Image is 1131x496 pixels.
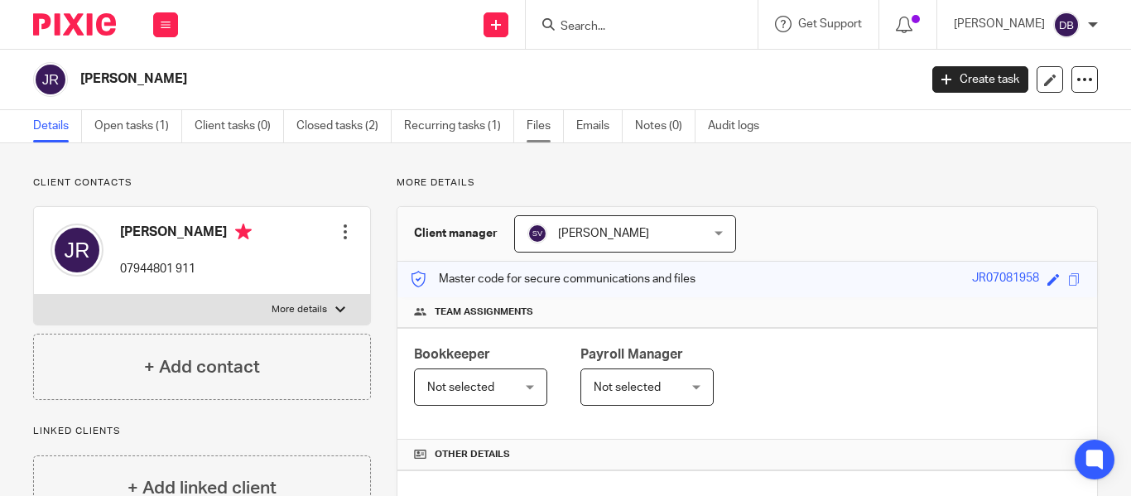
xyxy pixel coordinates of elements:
[33,62,68,97] img: svg%3E
[33,13,116,36] img: Pixie
[580,348,683,361] span: Payroll Manager
[33,176,371,190] p: Client contacts
[404,110,514,142] a: Recurring tasks (1)
[527,110,564,142] a: Files
[435,306,533,319] span: Team assignments
[397,176,1098,190] p: More details
[80,70,742,88] h2: [PERSON_NAME]
[235,224,252,240] i: Primary
[559,20,708,35] input: Search
[120,224,252,244] h4: [PERSON_NAME]
[527,224,547,243] img: svg%3E
[427,382,494,393] span: Not selected
[558,228,649,239] span: [PERSON_NAME]
[296,110,392,142] a: Closed tasks (2)
[51,224,103,277] img: svg%3E
[972,270,1039,289] div: JR07081958
[33,425,371,438] p: Linked clients
[195,110,284,142] a: Client tasks (0)
[33,110,82,142] a: Details
[144,354,260,380] h4: + Add contact
[954,16,1045,32] p: [PERSON_NAME]
[594,382,661,393] span: Not selected
[94,110,182,142] a: Open tasks (1)
[435,448,510,461] span: Other details
[932,66,1028,93] a: Create task
[410,271,695,287] p: Master code for secure communications and files
[635,110,695,142] a: Notes (0)
[798,18,862,30] span: Get Support
[708,110,772,142] a: Audit logs
[272,303,327,316] p: More details
[414,225,498,242] h3: Client manager
[1053,12,1080,38] img: svg%3E
[120,261,252,277] p: 07944801 911
[414,348,490,361] span: Bookkeeper
[576,110,623,142] a: Emails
